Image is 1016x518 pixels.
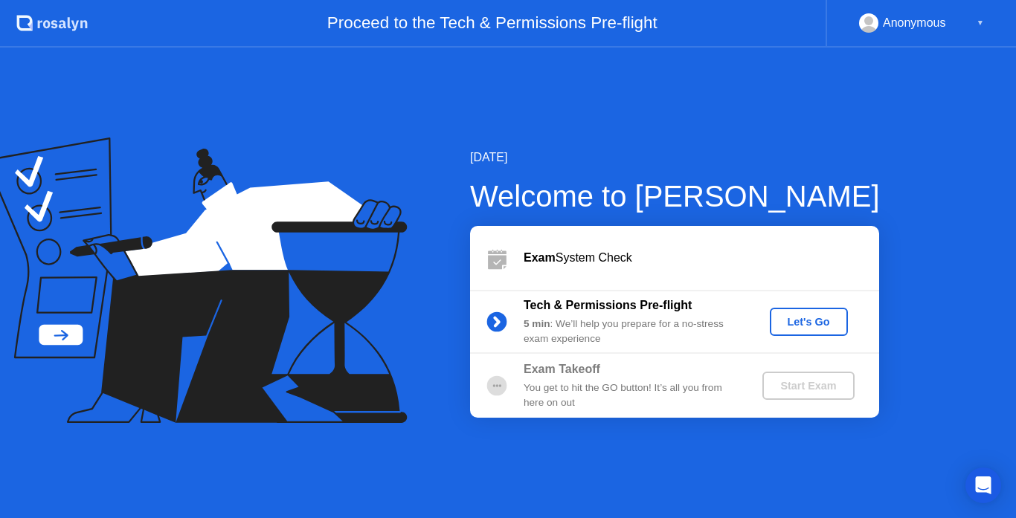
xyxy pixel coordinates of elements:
[965,467,1001,503] div: Open Intercom Messenger
[524,363,600,375] b: Exam Takeoff
[776,316,842,328] div: Let's Go
[470,149,880,166] div: [DATE]
[762,372,854,400] button: Start Exam
[883,13,946,33] div: Anonymous
[524,381,738,411] div: You get to hit the GO button! It’s all you from here on out
[524,249,879,267] div: System Check
[470,174,880,218] div: Welcome to [PERSON_NAME]
[524,251,556,264] b: Exam
[524,299,692,311] b: Tech & Permissions Pre-flight
[768,380,848,392] div: Start Exam
[524,318,550,329] b: 5 min
[770,308,848,336] button: Let's Go
[524,317,738,347] div: : We’ll help you prepare for a no-stress exam experience
[977,13,984,33] div: ▼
